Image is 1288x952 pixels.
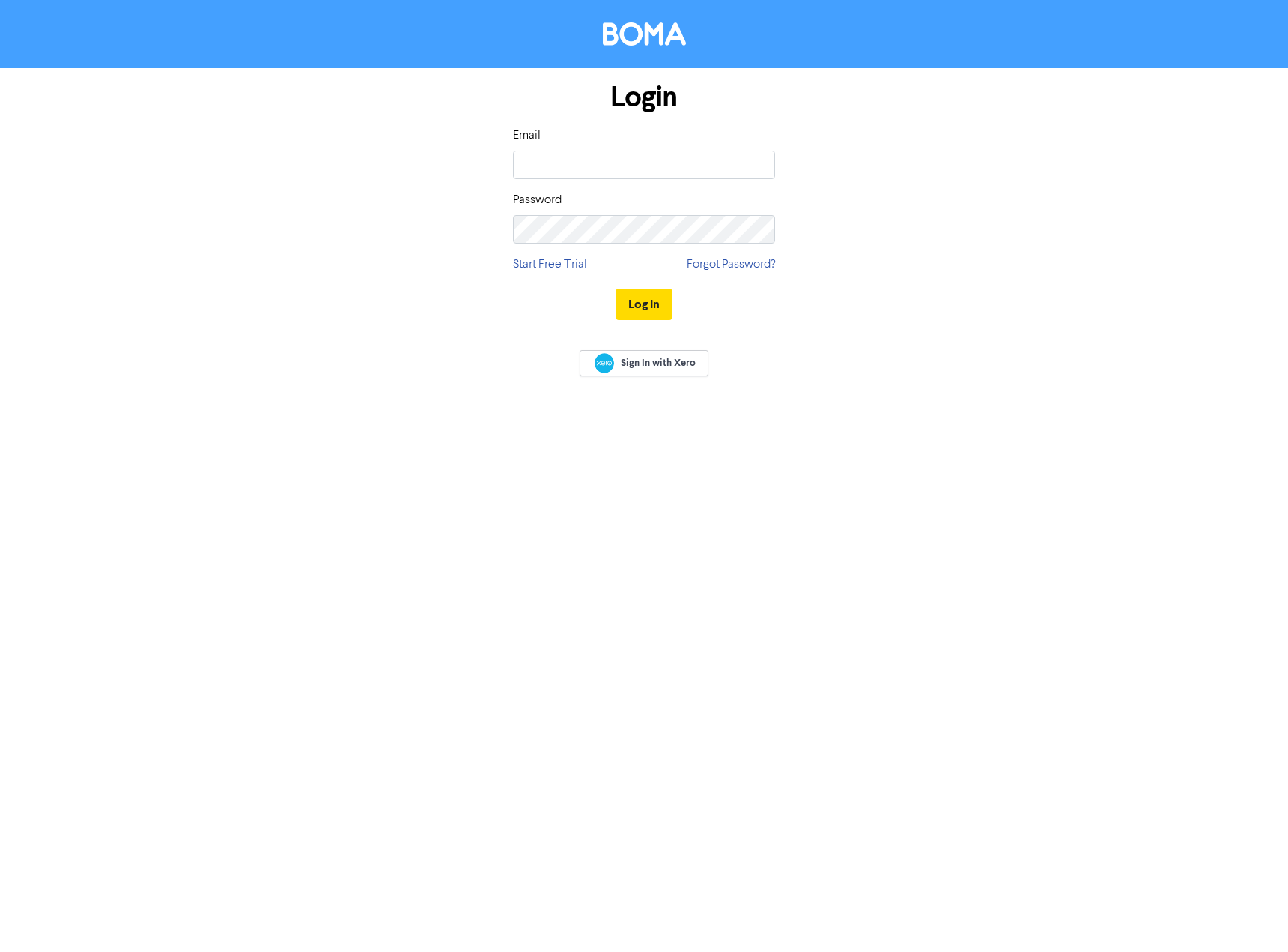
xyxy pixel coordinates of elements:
[603,22,686,46] img: BOMA Logo
[621,356,696,370] span: Sign In with Xero
[513,191,562,209] label: Password
[595,353,614,373] img: Xero logo
[580,350,708,376] a: Sign In with Xero
[513,127,541,145] label: Email
[513,256,587,274] a: Start Free Trial
[616,289,672,320] button: Log In
[687,256,775,274] a: Forgot Password?
[513,80,775,115] h1: Login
